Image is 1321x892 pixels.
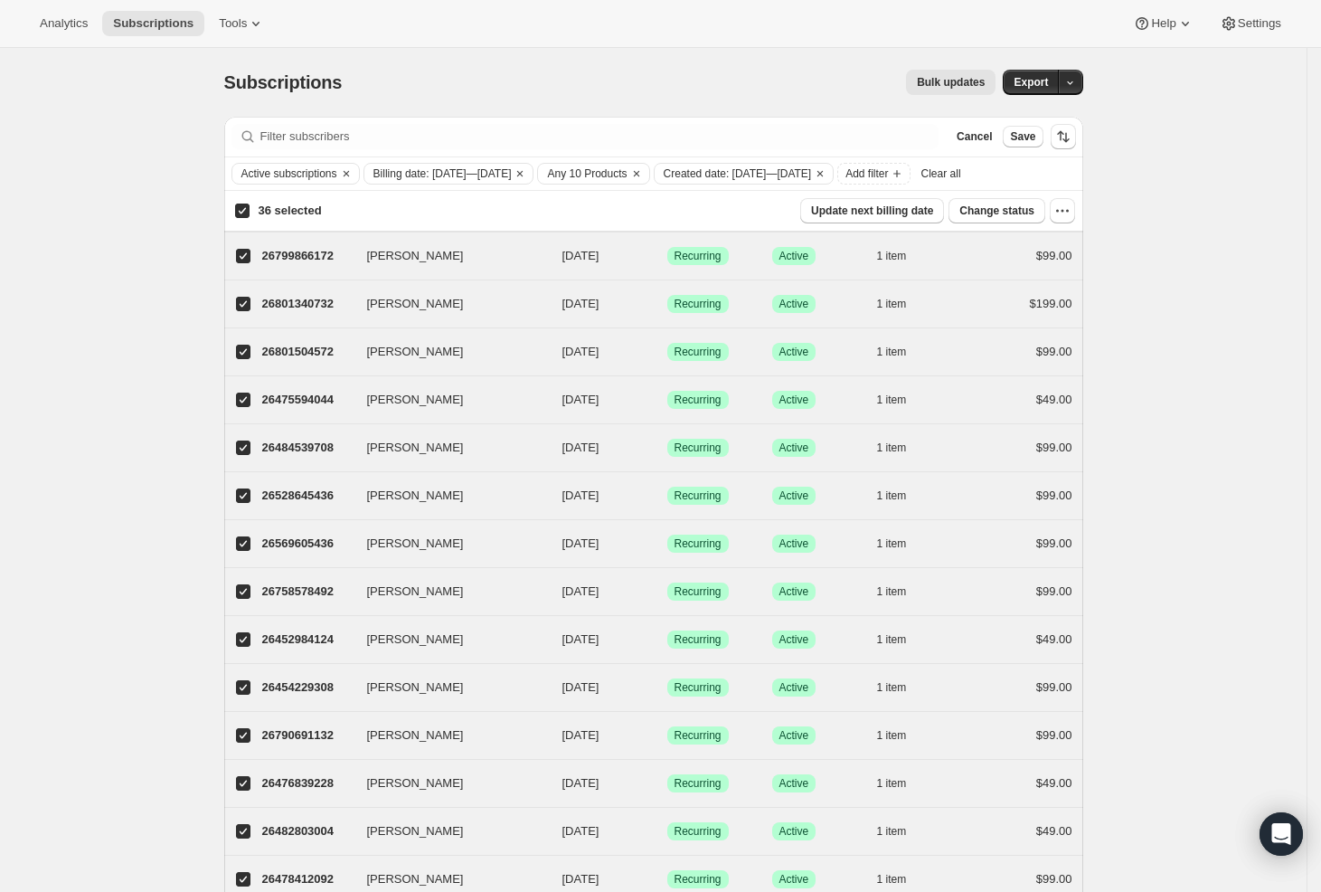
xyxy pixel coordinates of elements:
button: Clear [337,164,355,184]
button: Active subscriptions [232,164,337,184]
span: 1 item [877,728,907,743]
span: Billing date: [DATE]—[DATE] [373,166,512,181]
button: Cancel [949,126,999,147]
button: Settings [1209,11,1292,36]
button: [PERSON_NAME] [356,769,537,798]
button: Any 10 Products [538,164,627,184]
span: [PERSON_NAME] [367,391,464,409]
span: [PERSON_NAME] [367,822,464,840]
div: 26454229308[PERSON_NAME][DATE]SuccessRecurringSuccessActive1 item$99.00 [262,675,1072,700]
span: 1 item [877,441,907,455]
div: 26484539708[PERSON_NAME][DATE]SuccessRecurringSuccessActive1 item$99.00 [262,435,1072,460]
p: 26454229308 [262,678,353,697]
span: 1 item [877,345,907,359]
button: Clear all [914,163,968,185]
span: Recurring [675,584,722,599]
span: [DATE] [562,345,599,358]
span: [PERSON_NAME] [367,678,464,697]
span: [DATE] [562,728,599,742]
span: [PERSON_NAME] [367,583,464,601]
span: $199.00 [1030,297,1072,310]
span: Active [779,393,809,407]
span: $99.00 [1036,441,1072,454]
button: [PERSON_NAME] [356,625,537,654]
button: 1 item [877,819,927,844]
span: 1 item [877,489,907,503]
p: 26482803004 [262,822,353,840]
span: 1 item [877,584,907,599]
span: Settings [1238,16,1281,31]
button: Help [1122,11,1204,36]
span: [PERSON_NAME] [367,487,464,505]
span: Bulk updates [917,75,985,90]
span: Analytics [40,16,88,31]
span: Update next billing date [811,204,933,218]
span: Save [1010,129,1035,144]
button: [PERSON_NAME] [356,433,537,462]
span: Help [1151,16,1175,31]
span: Active [779,536,809,551]
p: 26801340732 [262,295,353,313]
span: $99.00 [1036,489,1072,502]
button: 1 item [877,627,927,652]
button: 1 item [877,243,927,269]
p: 26790691132 [262,726,353,745]
span: [DATE] [562,489,599,502]
span: Active [779,632,809,647]
button: [PERSON_NAME] [356,337,537,366]
span: Active [779,249,809,263]
span: 1 item [877,536,907,551]
span: [DATE] [562,297,599,310]
button: [PERSON_NAME] [356,529,537,558]
span: [PERSON_NAME] [367,343,464,361]
span: Recurring [675,536,722,551]
button: Bulk updates [906,70,995,95]
span: Cancel [957,129,992,144]
span: 1 item [877,776,907,791]
span: $49.00 [1036,632,1072,646]
button: Tools [208,11,276,36]
span: [DATE] [562,249,599,262]
span: 1 item [877,872,907,887]
div: 26476839228[PERSON_NAME][DATE]SuccessRecurringSuccessActive1 item$49.00 [262,771,1072,796]
span: $49.00 [1036,776,1072,790]
span: [PERSON_NAME] [367,535,464,553]
span: Subscriptions [113,16,193,31]
span: Change status [959,204,1034,218]
span: [DATE] [562,536,599,550]
span: [PERSON_NAME] [367,870,464,888]
span: 1 item [877,249,907,263]
button: Sort the results [1051,124,1076,149]
button: 1 item [877,867,927,892]
p: 36 selected [258,202,321,220]
div: 26452984124[PERSON_NAME][DATE]SuccessRecurringSuccessActive1 item$49.00 [262,627,1072,652]
span: $99.00 [1036,584,1072,598]
span: Recurring [675,393,722,407]
span: [DATE] [562,680,599,694]
span: [DATE] [562,393,599,406]
button: [PERSON_NAME] [356,385,537,414]
div: 26799866172[PERSON_NAME][DATE]SuccessRecurringSuccessActive1 item$99.00 [262,243,1072,269]
div: 26475594044[PERSON_NAME][DATE]SuccessRecurringSuccessActive1 item$49.00 [262,387,1072,413]
span: Recurring [675,345,722,359]
div: 26801340732[PERSON_NAME][DATE]SuccessRecurringSuccessActive1 item$199.00 [262,291,1072,317]
button: [PERSON_NAME] [356,721,537,750]
span: [PERSON_NAME] [367,774,464,792]
span: [DATE] [562,872,599,886]
button: Clear [511,164,529,184]
span: [PERSON_NAME] [367,726,464,745]
span: $99.00 [1036,345,1072,358]
span: Tools [219,16,247,31]
input: Filter subscribers [260,124,939,149]
span: [DATE] [562,441,599,454]
button: 1 item [877,435,927,460]
span: Export [1014,75,1048,90]
span: Recurring [675,489,722,503]
span: Active [779,824,809,839]
span: $99.00 [1036,680,1072,694]
span: Recurring [675,680,722,695]
button: [PERSON_NAME] [356,481,537,510]
span: Any 10 Products [547,166,627,181]
span: Active [779,297,809,311]
button: Change status [948,198,1045,223]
